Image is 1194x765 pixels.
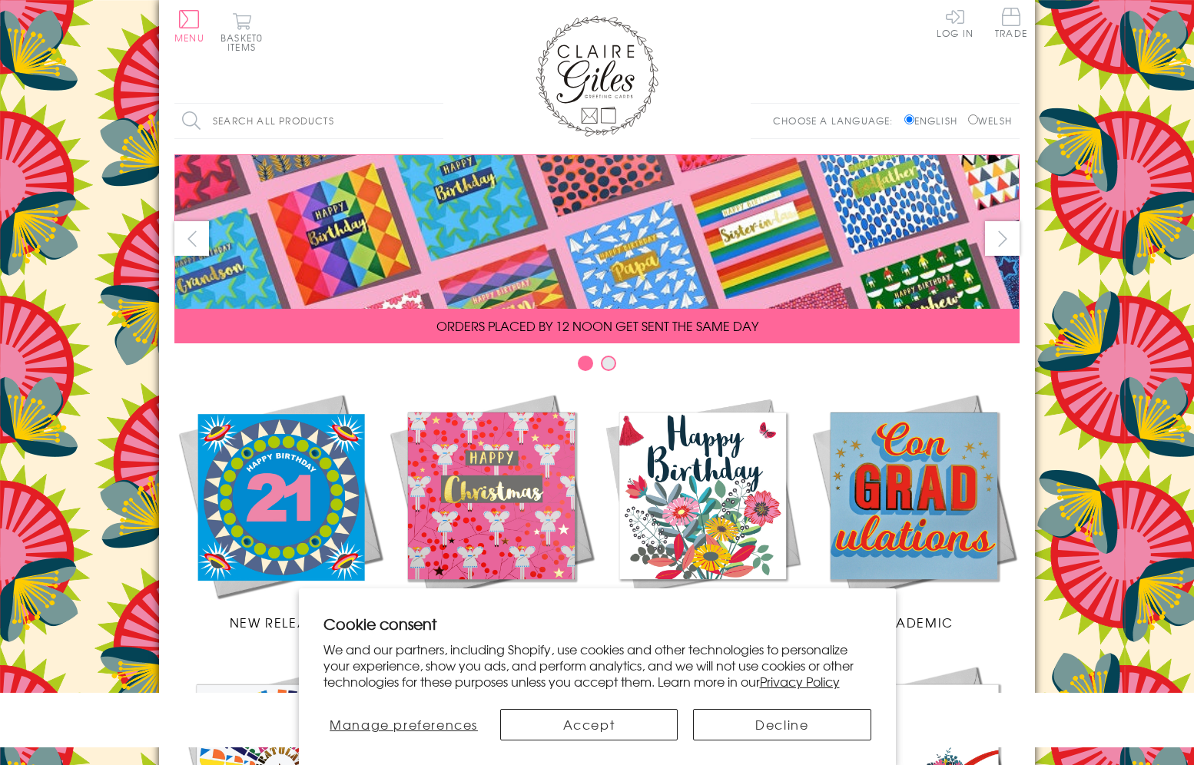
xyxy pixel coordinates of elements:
[808,390,1020,631] a: Academic
[330,715,478,734] span: Manage preferences
[174,104,443,138] input: Search all products
[773,114,901,127] p: Choose a language:
[985,221,1020,256] button: next
[578,356,593,371] button: Carousel Page 1 (Current Slide)
[874,613,954,631] span: Academic
[436,316,758,335] span: ORDERS PLACED BY 12 NOON GET SENT THE SAME DAY
[428,104,443,138] input: Search
[227,31,263,54] span: 0 items
[995,8,1027,38] span: Trade
[174,355,1020,379] div: Carousel Pagination
[323,613,871,634] h2: Cookie consent
[597,390,808,631] a: Birthdays
[221,12,263,51] button: Basket0 items
[937,8,973,38] a: Log In
[995,8,1027,41] a: Trade
[174,10,204,42] button: Menu
[323,709,485,740] button: Manage preferences
[386,390,597,631] a: Christmas
[968,114,978,124] input: Welsh
[536,15,658,137] img: Claire Giles Greetings Cards
[760,672,840,690] a: Privacy Policy
[323,641,871,689] p: We and our partners, including Shopify, use cookies and other technologies to personalize your ex...
[174,31,204,45] span: Menu
[693,709,871,740] button: Decline
[230,613,330,631] span: New Releases
[968,114,1012,127] label: Welsh
[174,221,209,256] button: prev
[904,114,914,124] input: English
[601,356,616,371] button: Carousel Page 2
[174,390,386,631] a: New Releases
[500,709,678,740] button: Accept
[904,114,965,127] label: English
